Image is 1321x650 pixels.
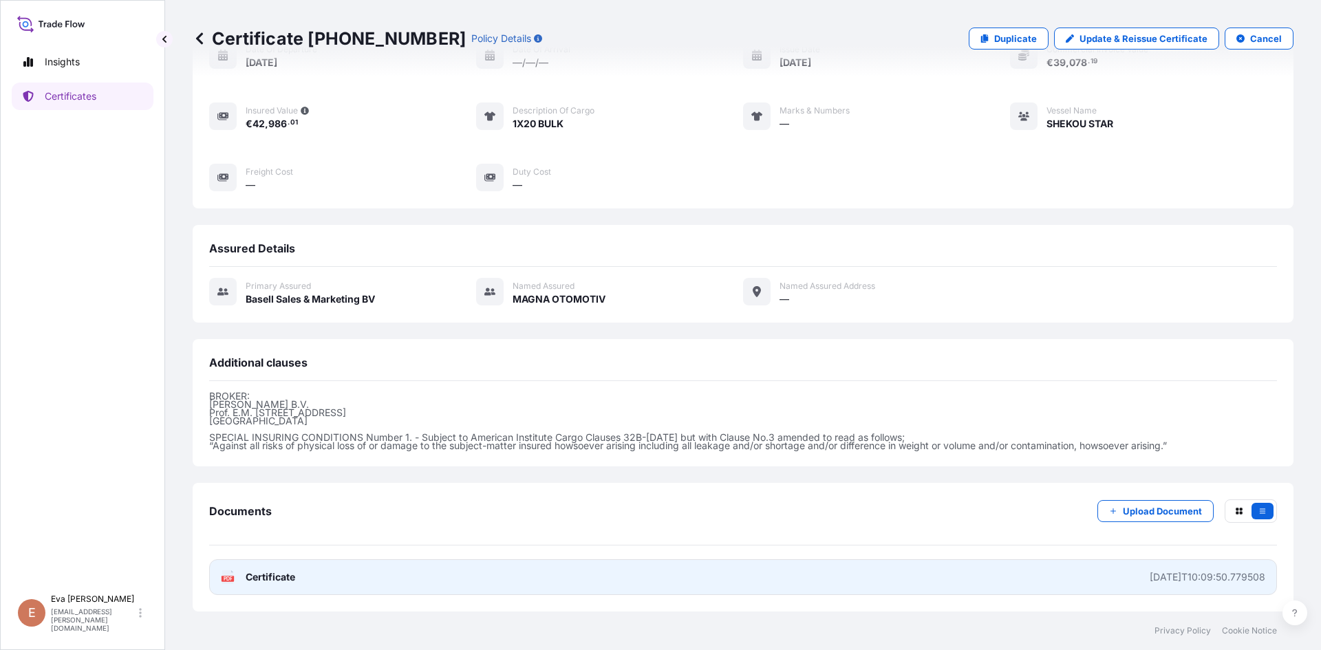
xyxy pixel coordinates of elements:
[209,241,295,255] span: Assured Details
[51,594,136,605] p: Eva [PERSON_NAME]
[290,120,298,125] span: 01
[45,55,80,69] p: Insights
[246,178,255,192] span: —
[246,119,253,129] span: €
[265,119,268,129] span: ,
[1250,32,1282,45] p: Cancel
[1097,500,1214,522] button: Upload Document
[513,178,522,192] span: —
[513,117,563,131] span: 1X20 BULK
[193,28,466,50] p: Certificate [PHONE_NUMBER]
[224,576,233,581] text: PDF
[246,105,298,116] span: Insured Value
[1225,28,1293,50] button: Cancel
[246,570,295,584] span: Certificate
[209,504,272,518] span: Documents
[1054,28,1219,50] a: Update & Reissue Certificate
[28,606,36,620] span: E
[1046,117,1113,131] span: SHEKOU STAR
[246,166,293,177] span: Freight Cost
[268,119,287,129] span: 986
[1150,570,1265,584] div: [DATE]T10:09:50.779508
[513,281,574,292] span: Named Assured
[1154,625,1211,636] a: Privacy Policy
[1080,32,1207,45] p: Update & Reissue Certificate
[780,281,875,292] span: Named Assured Address
[12,48,153,76] a: Insights
[513,105,594,116] span: Description of cargo
[51,607,136,632] p: [EMAIL_ADDRESS][PERSON_NAME][DOMAIN_NAME]
[209,392,1277,450] p: BROKER: [PERSON_NAME] B.V. Prof. E.M. [STREET_ADDRESS] [GEOGRAPHIC_DATA] SPECIAL INSURING CONDITI...
[209,559,1277,595] a: PDFCertificate[DATE]T10:09:50.779508
[246,292,375,306] span: Basell Sales & Marketing BV
[513,166,551,177] span: Duty Cost
[994,32,1037,45] p: Duplicate
[780,105,850,116] span: Marks & Numbers
[209,356,308,369] span: Additional clauses
[45,89,96,103] p: Certificates
[12,83,153,110] a: Certificates
[969,28,1049,50] a: Duplicate
[471,32,531,45] p: Policy Details
[780,292,789,306] span: —
[1123,504,1202,518] p: Upload Document
[1046,105,1097,116] span: Vessel Name
[288,120,290,125] span: .
[513,292,605,306] span: MAGNA OTOMOTIV
[780,117,789,131] span: —
[1222,625,1277,636] a: Cookie Notice
[246,281,311,292] span: Primary assured
[253,119,265,129] span: 42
